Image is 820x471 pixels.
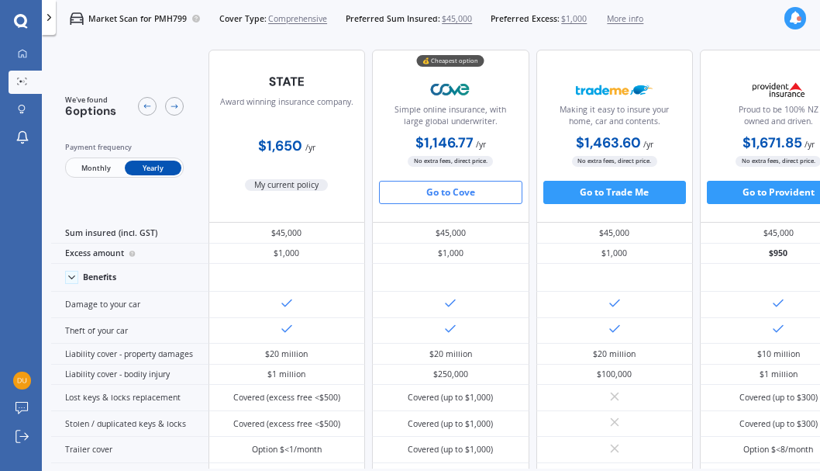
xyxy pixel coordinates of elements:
[415,133,474,152] b: $1,146.77
[442,13,472,25] span: $45,000
[305,142,315,153] span: / yr
[536,223,694,244] div: $45,000
[51,318,208,345] div: Theft of your car
[51,385,208,411] div: Lost keys & locks replacement
[265,348,308,360] div: $20 million
[382,104,519,133] div: Simple online insurance, with large global underwriter.
[51,292,208,318] div: Damage to your car
[757,348,800,360] div: $10 million
[51,244,208,265] div: Excess amount
[643,139,653,150] span: / yr
[220,96,353,126] div: Award winning insurance company.
[233,418,340,430] div: Covered (excess free <$500)
[742,133,802,152] b: $1,671.85
[804,139,815,150] span: / yr
[739,418,818,430] div: Covered (up to $300)
[576,133,641,152] b: $1,463.60
[429,348,472,360] div: $20 million
[65,95,116,106] span: We've found
[372,244,529,265] div: $1,000
[258,137,302,155] b: $1,650
[607,13,643,25] span: More info
[412,75,489,104] img: Cove.webp
[267,369,305,380] div: $1 million
[70,12,84,26] img: car.f15378c7a67c060ca3f3.svg
[219,13,267,25] span: Cover Type:
[760,369,798,380] div: $1 million
[408,418,493,430] div: Covered (up to $1,000)
[740,75,817,104] img: Provident.png
[572,156,657,167] span: No extra fees, direct price.
[208,223,366,244] div: $45,000
[245,179,328,191] span: My current policy
[576,75,653,104] img: Trademe.webp
[417,55,484,67] div: 💰 Cheapest option
[433,369,468,380] div: $250,000
[491,13,560,25] span: Preferred Excess:
[379,181,522,204] button: Go to Cove
[233,392,340,403] div: Covered (excess free <$500)
[743,444,813,455] div: Option $<8/month
[65,141,184,153] div: Payment frequency
[346,13,440,25] span: Preferred Sum Insured:
[408,392,493,403] div: Covered (up to $1,000)
[543,181,687,204] button: Go to Trade Me
[476,139,486,150] span: / yr
[408,444,493,455] div: Covered (up to $1,000)
[51,223,208,244] div: Sum insured (incl. GST)
[208,244,366,265] div: $1,000
[51,437,208,463] div: Trailer cover
[88,13,187,25] p: Market Scan for PMH799
[248,68,325,95] img: State-text-1.webp
[67,161,124,176] span: Monthly
[372,223,529,244] div: $45,000
[51,344,208,365] div: Liability cover - property damages
[739,392,818,403] div: Covered (up to $300)
[252,444,322,455] div: Option $<1/month
[268,13,327,25] span: Comprehensive
[593,348,636,360] div: $20 million
[51,411,208,438] div: Stolen / duplicated keys & locks
[83,272,116,282] div: Benefits
[597,369,632,380] div: $100,000
[536,244,694,265] div: $1,000
[546,104,684,133] div: Making it easy to insure your home, car and contents.
[65,103,116,119] span: 6 options
[125,161,181,176] span: Yearly
[51,365,208,386] div: Liability cover - bodily injury
[13,372,31,390] img: 02e4934ba6638f433d3a2abfa609d052
[561,13,587,25] span: $1,000
[408,156,493,167] span: No extra fees, direct price.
